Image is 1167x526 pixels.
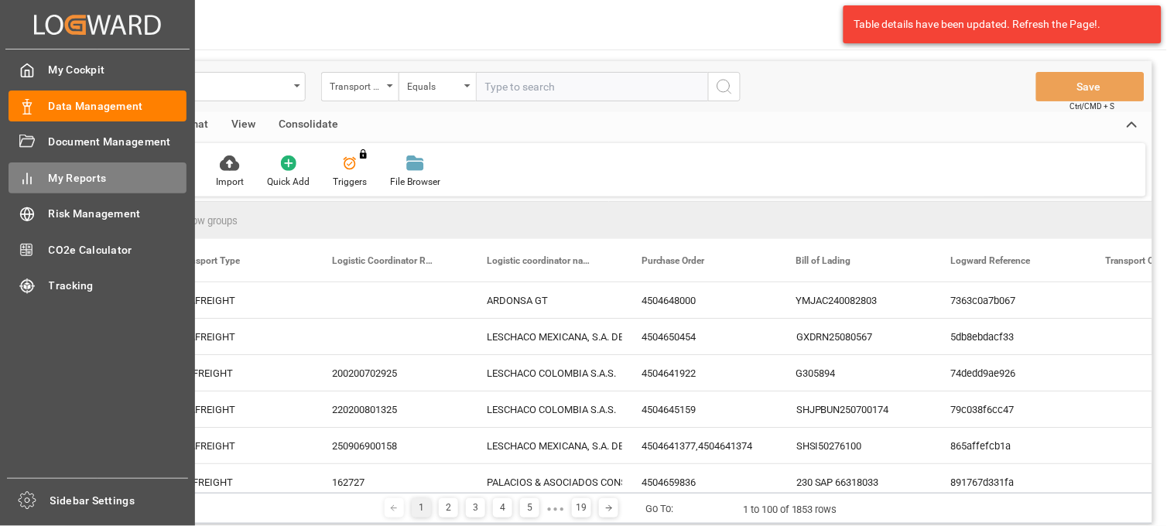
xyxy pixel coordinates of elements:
div: AIRFREIGHT [159,355,313,391]
button: open menu [321,72,399,101]
div: 200200702925 [313,355,468,391]
div: 250906900158 [313,428,468,463]
div: 891767d331fa [933,464,1087,500]
a: Document Management [9,127,187,157]
div: LESCHACO MEXICANA, S.A. DE C.V. [487,429,604,464]
div: Transport Type [330,76,382,94]
a: My Cockpit [9,55,187,85]
div: File Browser [390,175,440,189]
span: Purchase Order [642,255,705,266]
span: Logistic coordinator name [487,255,590,266]
button: search button [708,72,741,101]
div: Equals [407,76,460,94]
span: Logistic Coordinator Reference Number [332,255,436,266]
div: AIRFREIGHT [159,464,313,500]
div: 5 [520,498,539,517]
div: LESCHACO COLOMBIA S.A.S. [487,392,604,428]
div: 4504648000 [623,282,778,318]
div: 1 to 100 of 1853 rows [743,502,837,517]
div: 4504650454 [623,319,778,354]
div: Import [216,175,244,189]
div: ARDONSA GT [487,283,604,319]
span: Document Management [49,134,187,150]
div: 5db8ebdacf33 [933,319,1087,354]
div: View [220,112,267,138]
span: Data Management [49,98,187,114]
button: Save [1036,72,1145,101]
div: SEAFREIGHT [159,319,313,354]
span: Sidebar Settings [50,493,189,509]
div: SEAFREIGHT [159,391,313,427]
div: 4504641377,4504641374 [623,428,778,463]
div: LESCHACO MEXICANA, S.A. DE C.V. [487,319,604,355]
a: Tracking [9,271,187,301]
span: Risk Management [49,206,187,222]
span: My Cockpit [49,62,187,78]
div: LESCHACO COLOMBIA S.A.S. [487,356,604,391]
span: Ctrl/CMD + S [1070,101,1115,112]
div: 7363c0a7b067 [933,282,1087,318]
div: SHJPBUN250700174 [778,391,933,427]
div: Quick Add [267,175,310,189]
span: Tracking [49,278,187,294]
div: 3 [466,498,485,517]
div: SHSI50276100 [778,428,933,463]
div: ● ● ● [547,503,564,514]
span: CO2e Calculator [49,242,187,258]
div: SEAFREIGHT [159,282,313,318]
div: 79c038f6cc47 [933,391,1087,427]
div: Consolidate [267,112,350,138]
div: Go To: [645,501,673,517]
a: Risk Management [9,199,187,229]
div: GXDRN25080567 [778,319,933,354]
span: My Reports [49,170,187,186]
div: 162727 [313,464,468,500]
input: Type to search [476,72,708,101]
div: 4 [493,498,512,517]
span: Transport Type [177,255,240,266]
div: 4504659836 [623,464,778,500]
div: YMJAC240082803 [778,282,933,318]
div: 865affefcb1a [933,428,1087,463]
div: 19 [572,498,591,517]
div: 1 [412,498,431,517]
span: Logward Reference [951,255,1031,266]
a: Data Management [9,91,187,121]
a: My Reports [9,162,187,193]
button: open menu [399,72,476,101]
div: 4504641922 [623,355,778,391]
div: 2 [439,498,458,517]
div: G305894 [778,355,933,391]
div: SEAFREIGHT [159,428,313,463]
a: CO2e Calculator [9,234,187,265]
div: PALACIOS & ASOCIADOS CONSORCIO LOGISTICO [487,465,604,500]
div: 230 SAP 66318033 [778,464,933,500]
div: 74dedd9ae926 [933,355,1087,391]
span: Bill of Lading [796,255,851,266]
div: Table details have been updated. Refresh the Page!. [854,16,1139,32]
div: 4504645159 [623,391,778,427]
div: 220200801325 [313,391,468,427]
